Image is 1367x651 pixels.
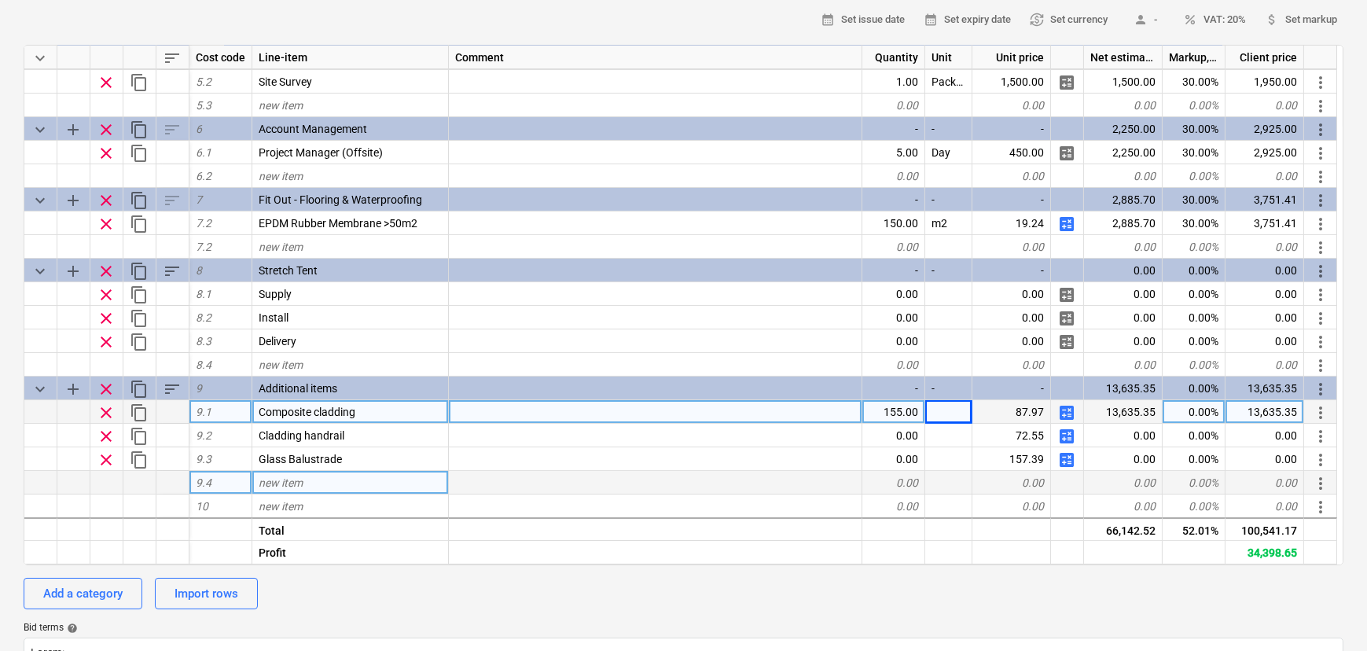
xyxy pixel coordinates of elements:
span: Additional items [259,382,337,395]
div: 157.39 [972,447,1051,471]
span: new item [259,476,303,489]
div: 0.00 [1084,282,1163,306]
span: Manage detailed breakdown for the row [1057,285,1076,304]
div: - [972,377,1051,400]
span: Project Manager (Offsite) [259,146,383,159]
div: - [862,188,925,211]
span: Manage detailed breakdown for the row [1057,215,1076,234]
span: Duplicate row [130,144,149,163]
div: 0.00 [972,235,1051,259]
span: 5.3 [196,99,211,112]
div: 1,500.00 [1084,70,1163,94]
button: VAT: 20% [1177,8,1252,32]
div: 0.00 [1084,306,1163,329]
span: Manage detailed breakdown for the row [1057,309,1076,328]
span: 9 [196,382,202,395]
div: 0.00% [1163,400,1226,424]
div: 0.00 [1226,94,1304,117]
span: 6.1 [196,146,211,159]
div: - [862,259,925,282]
div: Add a category [43,583,123,604]
span: Duplicate row [130,215,149,234]
span: Set issue date [821,11,905,29]
span: 5.2 [196,75,211,88]
div: Profit [252,541,449,565]
div: 155.00 [862,400,925,424]
div: - [972,188,1051,211]
span: Manage detailed breakdown for the row [1057,403,1076,422]
span: 8.3 [196,335,211,348]
div: 0.00 [1226,471,1304,495]
span: Remove row [97,427,116,446]
button: - [1120,8,1170,32]
span: More actions [1311,97,1330,116]
span: Remove row [97,380,116,399]
span: new item [259,99,303,112]
div: 0.00 [972,282,1051,306]
span: Manage detailed breakdown for the row [1057,144,1076,163]
span: Glass Balustrade [259,453,342,465]
span: Site Survey [259,75,312,88]
span: 7.2 [196,241,211,253]
div: 0.00 [1226,424,1304,447]
span: Remove row [97,285,116,304]
div: Total [252,517,449,541]
span: Manage detailed breakdown for the row [1057,73,1076,92]
span: More actions [1311,73,1330,92]
div: 2,925.00 [1226,141,1304,164]
span: Collapse all categories [31,49,50,68]
div: 66,142.52 [1084,517,1163,541]
div: Bid terms [24,622,1343,634]
div: 0.00 [972,164,1051,188]
span: Remove row [97,73,116,92]
div: 30.00% [1163,211,1226,235]
div: 0.00 [1084,259,1163,282]
span: More actions [1311,356,1330,375]
span: Duplicate category [130,191,149,210]
div: Unit price [972,46,1051,69]
div: 0.00 [1226,235,1304,259]
span: 9.2 [196,429,211,442]
span: 6.2 [196,170,211,182]
div: 0.00 [1084,471,1163,495]
div: Line-item [252,46,449,69]
span: More actions [1311,285,1330,304]
span: 8.4 [196,359,211,371]
div: 19.24 [972,211,1051,235]
div: 0.00 [862,447,925,471]
div: 0.00 [1226,329,1304,353]
div: 0.00 [1084,353,1163,377]
div: 0.00 [862,164,925,188]
div: 3,751.41 [1226,211,1304,235]
span: Set currency [1030,11,1108,29]
span: More actions [1311,333,1330,351]
span: Set expiry date [924,11,1011,29]
span: calendar_month [924,13,938,27]
span: More actions [1311,309,1330,328]
div: 2,885.70 [1084,211,1163,235]
span: Remove row [97,403,116,422]
span: More actions [1311,474,1330,493]
div: 0.00 [1226,164,1304,188]
div: 30.00% [1163,141,1226,164]
div: Import rows [175,583,238,604]
div: 0.00% [1163,164,1226,188]
span: Remove row [97,144,116,163]
div: Client price [1226,46,1304,69]
span: Remove row [97,309,116,328]
div: 0.00 [1084,94,1163,117]
span: Delivery [259,335,296,348]
div: 13,635.35 [1084,400,1163,424]
span: Remove row [97,215,116,234]
div: 0.00% [1163,377,1226,400]
span: Duplicate row [130,333,149,351]
span: 7 [196,193,202,206]
span: Collapse category [31,380,50,399]
div: 72.55 [972,424,1051,447]
span: Stretch Tent [259,264,318,277]
span: Remove row [97,262,116,281]
span: Duplicate row [130,427,149,446]
div: - [862,377,925,400]
div: 0.00 [862,306,925,329]
div: 1,500.00 [972,70,1051,94]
